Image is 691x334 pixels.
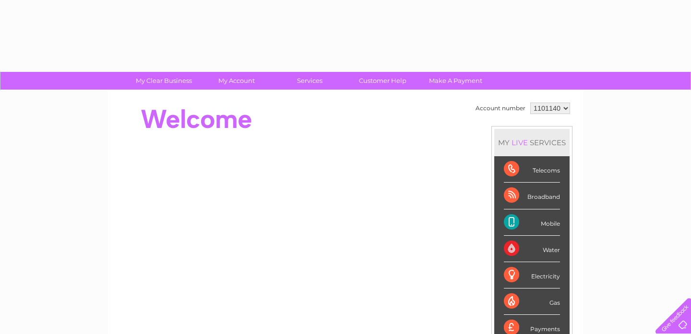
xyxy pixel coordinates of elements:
a: My Clear Business [124,72,203,90]
div: Gas [504,288,560,315]
a: Services [270,72,349,90]
div: LIVE [510,138,530,147]
div: Water [504,236,560,262]
a: My Account [197,72,276,90]
div: MY SERVICES [494,129,570,156]
div: Electricity [504,262,560,288]
a: Customer Help [343,72,422,90]
div: Broadband [504,183,560,209]
a: Make A Payment [416,72,495,90]
div: Mobile [504,209,560,236]
td: Account number [473,100,528,116]
div: Telecoms [504,156,560,183]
